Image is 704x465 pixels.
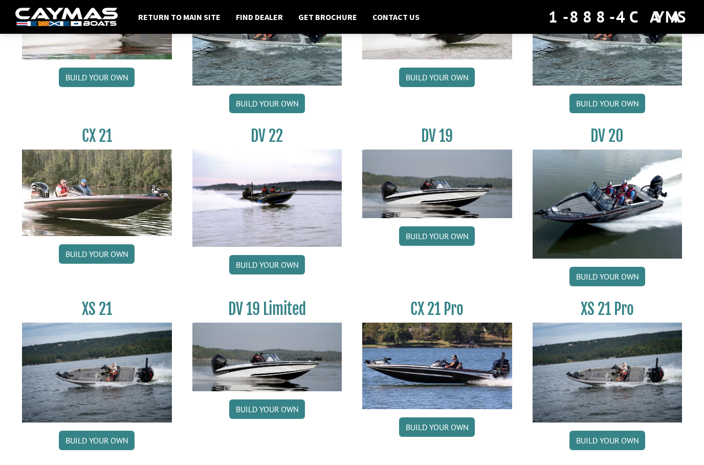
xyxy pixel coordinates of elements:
img: DV22_original_motor_cropped_for_caymas_connect.jpg [192,150,342,247]
div: 1-888-4CAYMAS [548,6,689,28]
h3: XS 21 [22,300,172,319]
h3: CX 21 Pro [362,300,512,319]
img: DV_20_from_website_for_caymas_connect.png [533,150,683,259]
img: CX21_thumb.jpg [22,150,172,236]
a: Build your own [229,94,305,113]
a: Build your own [399,417,475,437]
a: Build your own [569,431,645,450]
h3: DV 19 [362,126,512,145]
img: XS_21_thumbnail.jpg [533,323,683,422]
a: Contact Us [367,10,425,24]
img: dv-19-ban_from_website_for_caymas_connect.png [362,150,512,218]
img: white-logo-c9c8dbefe5ff5ceceb0f0178aa75bf4bb51f6bca0971e226c86eb53dfe498488.png [15,8,118,27]
a: Find Dealer [231,10,288,24]
a: Build your own [569,267,645,286]
a: Build your own [229,255,305,274]
h3: DV 19 Limited [192,300,342,319]
img: XS_21_thumbnail.jpg [22,323,172,422]
a: Return to main site [133,10,226,24]
h3: CX 21 [22,126,172,145]
h3: DV 22 [192,126,342,145]
a: Build your own [59,431,135,450]
a: Build your own [59,244,135,264]
img: dv-19-ban_from_website_for_caymas_connect.png [192,323,342,391]
a: Build your own [59,68,135,87]
img: CX-21Pro_thumbnail.jpg [362,323,512,409]
h3: DV 20 [533,126,683,145]
a: Build your own [399,68,475,87]
a: Get Brochure [293,10,362,24]
h3: XS 21 Pro [533,300,683,319]
a: Build your own [399,226,475,246]
a: Build your own [569,94,645,113]
a: Build your own [229,399,305,419]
